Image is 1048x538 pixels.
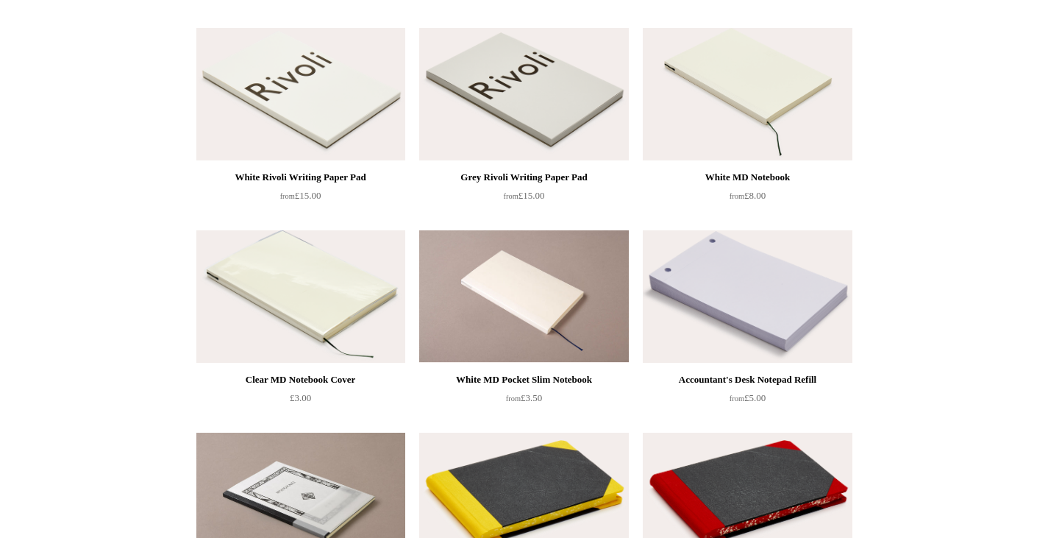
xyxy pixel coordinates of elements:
[200,371,402,389] div: Clear MD Notebook Cover
[290,392,311,403] span: £3.00
[730,192,744,200] span: from
[280,190,321,201] span: £15.00
[730,190,766,201] span: £8.00
[506,394,521,403] span: from
[419,28,628,160] a: Grey Rivoli Writing Paper Pad Grey Rivoli Writing Paper Pad
[196,28,405,160] a: White Rivoli Writing Paper Pad White Rivoli Writing Paper Pad
[643,371,852,431] a: Accountant's Desk Notepad Refill from£5.00
[200,169,402,186] div: White Rivoli Writing Paper Pad
[646,169,848,186] div: White MD Notebook
[643,28,852,160] a: White MD Notebook White MD Notebook
[423,169,624,186] div: Grey Rivoli Writing Paper Pad
[196,28,405,160] img: White Rivoli Writing Paper Pad
[196,230,405,363] img: Clear MD Notebook Cover
[504,192,518,200] span: from
[196,371,405,431] a: Clear MD Notebook Cover £3.00
[643,169,852,229] a: White MD Notebook from£8.00
[730,394,744,403] span: from
[506,392,542,403] span: £3.50
[643,230,852,363] a: Accountant's Desk Notepad Refill Accountant's Desk Notepad Refill
[419,28,628,160] img: Grey Rivoli Writing Paper Pad
[419,230,628,363] img: White MD Pocket Slim Notebook
[196,169,405,229] a: White Rivoli Writing Paper Pad from£15.00
[643,230,852,363] img: Accountant's Desk Notepad Refill
[423,371,624,389] div: White MD Pocket Slim Notebook
[419,169,628,229] a: Grey Rivoli Writing Paper Pad from£15.00
[643,28,852,160] img: White MD Notebook
[419,230,628,363] a: White MD Pocket Slim Notebook White MD Pocket Slim Notebook
[646,371,848,389] div: Accountant's Desk Notepad Refill
[419,371,628,431] a: White MD Pocket Slim Notebook from£3.50
[196,230,405,363] a: Clear MD Notebook Cover Clear MD Notebook Cover
[730,392,766,403] span: £5.00
[504,190,545,201] span: £15.00
[280,192,295,200] span: from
